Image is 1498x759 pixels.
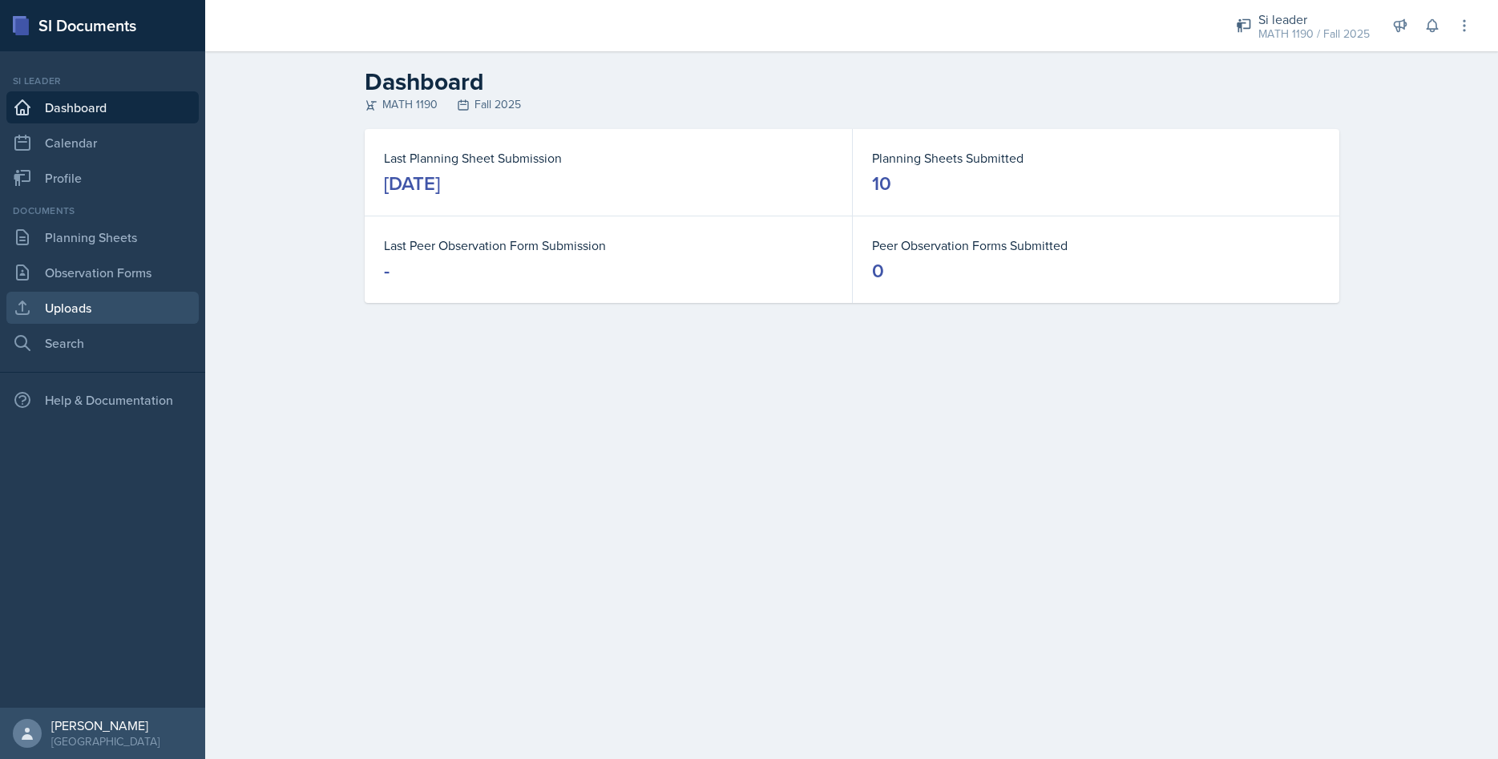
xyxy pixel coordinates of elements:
[1258,10,1370,29] div: Si leader
[6,162,199,194] a: Profile
[384,148,833,168] dt: Last Planning Sheet Submission
[1258,26,1370,42] div: MATH 1190 / Fall 2025
[365,96,1339,113] div: MATH 1190 Fall 2025
[51,733,159,749] div: [GEOGRAPHIC_DATA]
[384,171,440,196] div: [DATE]
[872,171,891,196] div: 10
[6,384,199,416] div: Help & Documentation
[872,258,884,284] div: 0
[872,236,1320,255] dt: Peer Observation Forms Submitted
[6,221,199,253] a: Planning Sheets
[872,148,1320,168] dt: Planning Sheets Submitted
[365,67,1339,96] h2: Dashboard
[6,292,199,324] a: Uploads
[51,717,159,733] div: [PERSON_NAME]
[384,236,833,255] dt: Last Peer Observation Form Submission
[6,91,199,123] a: Dashboard
[6,256,199,289] a: Observation Forms
[6,327,199,359] a: Search
[6,74,199,88] div: Si leader
[6,204,199,218] div: Documents
[384,258,390,284] div: -
[6,127,199,159] a: Calendar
